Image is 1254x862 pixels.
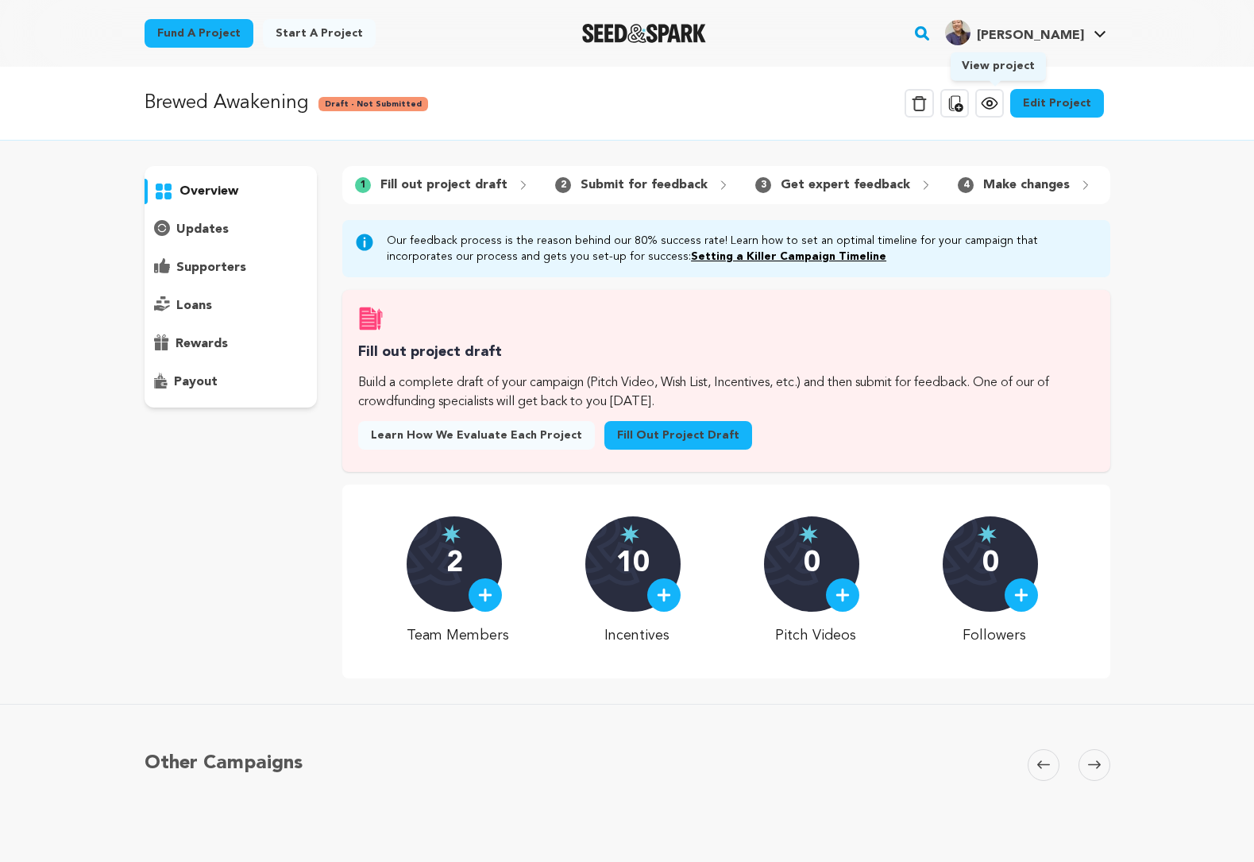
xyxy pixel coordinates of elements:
p: rewards [176,334,228,354]
a: Setting a Killer Campaign Timeline [691,251,886,262]
p: Build a complete draft of your campaign (Pitch Video, Wish List, Incentives, etc.) and then submi... [358,373,1094,412]
a: Seed&Spark Homepage [582,24,707,43]
p: 2 [446,548,463,580]
p: loans [176,296,212,315]
span: Learn how we evaluate each project [371,427,582,443]
img: plus.svg [657,588,671,602]
h5: Other Campaigns [145,749,303,778]
button: payout [145,369,318,395]
a: Fund a project [145,19,253,48]
p: Get expert feedback [781,176,910,195]
a: Start a project [263,19,376,48]
a: Edit Project [1010,89,1104,118]
div: Kim B.'s Profile [945,20,1084,45]
button: overview [145,179,318,204]
p: Submit for feedback [581,176,708,195]
a: Learn how we evaluate each project [358,421,595,450]
button: loans [145,293,318,319]
span: 2 [555,177,571,193]
p: Followers [943,624,1045,647]
a: Kim B.'s Profile [942,17,1109,45]
p: Make changes [983,176,1070,195]
span: 4 [958,177,974,193]
span: 3 [755,177,771,193]
img: 0ffd448a31b94913.jpg [945,20,970,45]
a: Fill out project draft [604,421,752,450]
img: plus.svg [835,588,850,602]
p: 0 [804,548,820,580]
span: 1 [355,177,371,193]
h3: Fill out project draft [358,341,1094,364]
p: Incentives [585,624,688,647]
img: plus.svg [478,588,492,602]
img: plus.svg [1014,588,1028,602]
p: Pitch Videos [764,624,866,647]
button: updates [145,217,318,242]
button: supporters [145,255,318,280]
span: Draft - Not Submitted [318,97,428,111]
p: 0 [982,548,999,580]
img: Seed&Spark Logo Dark Mode [582,24,707,43]
p: Fill out project draft [380,176,507,195]
span: [PERSON_NAME] [977,29,1084,42]
p: Brewed Awakening [145,89,309,118]
p: updates [176,220,229,239]
p: payout [174,373,218,392]
button: rewards [145,331,318,357]
p: supporters [176,258,246,277]
p: Team Members [407,624,509,647]
p: Our feedback process is the reason behind our 80% success rate! Learn how to set an optimal timel... [387,233,1097,265]
p: overview [179,182,238,201]
p: 10 [616,548,650,580]
span: Kim B.'s Profile [942,17,1109,50]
